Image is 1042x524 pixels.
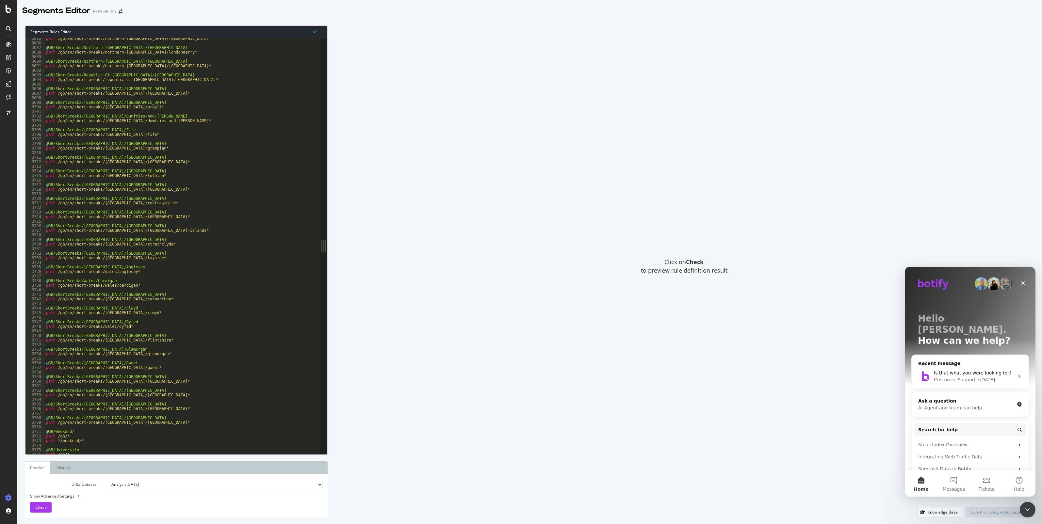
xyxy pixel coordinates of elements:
div: 3754 [25,352,45,356]
div: 3773 [25,438,45,443]
div: 3697 [25,91,45,96]
div: Show Advanced Settings [25,493,318,499]
div: 3728 [25,233,45,237]
div: arrow-right-arrow-left [119,9,122,14]
div: 3709 [25,146,45,151]
div: 3739 [25,283,45,288]
a: Checker [25,461,50,474]
div: Segments Rules Editor [25,26,327,38]
div: 3717 [25,183,45,187]
div: 3700 [25,105,45,109]
div: 3730 [25,242,45,246]
div: Segments Editor [22,5,90,16]
div: 3733 [25,256,45,260]
div: 3767 [25,411,45,416]
div: 3766 [25,406,45,411]
div: 3701 [25,109,45,114]
div: 3736 [25,269,45,274]
div: 3740 [25,288,45,292]
button: Knowledge Base [917,507,963,517]
div: 3768 [25,416,45,420]
div: 3769 [25,420,45,425]
div: 3744 [25,306,45,310]
div: 3708 [25,141,45,146]
div: 3747 [25,320,45,324]
div: 3716 [25,178,45,183]
div: 3720 [25,196,45,201]
iframe: Intercom live chat [1020,502,1035,517]
div: 3685 [25,36,45,41]
div: 3718 [25,187,45,192]
div: 3742 [25,297,45,301]
div: 3752 [25,342,45,347]
a: History [52,461,75,474]
div: 3692 [25,68,45,73]
div: 3698 [25,96,45,100]
div: 3734 [25,260,45,265]
div: 3737 [25,274,45,278]
div: 3743 [25,301,45,306]
div: 3689 [25,55,45,59]
div: 3741 [25,292,45,297]
span: Syntax is valid [313,28,317,35]
div: 3713 [25,164,45,169]
div: 3731 [25,246,45,251]
div: 3745 [25,310,45,315]
iframe: Intercom live chat [905,267,1035,497]
a: Knowledge Base [917,509,963,515]
div: 3727 [25,228,45,233]
div: 3770 [25,425,45,429]
div: Premier Inn [93,8,116,15]
div: 3772 [25,434,45,438]
span: Check [35,504,46,510]
div: 3764 [25,397,45,402]
div: 3722 [25,205,45,210]
div: 3748 [25,324,45,329]
label: URLs Dataset [25,479,101,490]
div: 3704 [25,123,45,128]
div: 3699 [25,100,45,105]
div: 3715 [25,173,45,178]
div: 3760 [25,379,45,384]
div: 3775 [25,448,45,452]
div: 3761 [25,384,45,388]
div: 3765 [25,402,45,406]
button: Save this configuration as active [965,507,1034,517]
div: 3771 [25,429,45,434]
div: 3757 [25,365,45,370]
button: Check [30,502,52,513]
div: 3729 [25,237,45,242]
div: 3759 [25,374,45,379]
div: 3710 [25,151,45,155]
div: 3694 [25,77,45,82]
div: 3686 [25,41,45,45]
div: 3756 [25,361,45,365]
div: 3746 [25,315,45,320]
div: 3695 [25,82,45,87]
div: 3774 [25,443,45,448]
div: 3750 [25,333,45,338]
div: 3738 [25,278,45,283]
div: 3696 [25,87,45,91]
